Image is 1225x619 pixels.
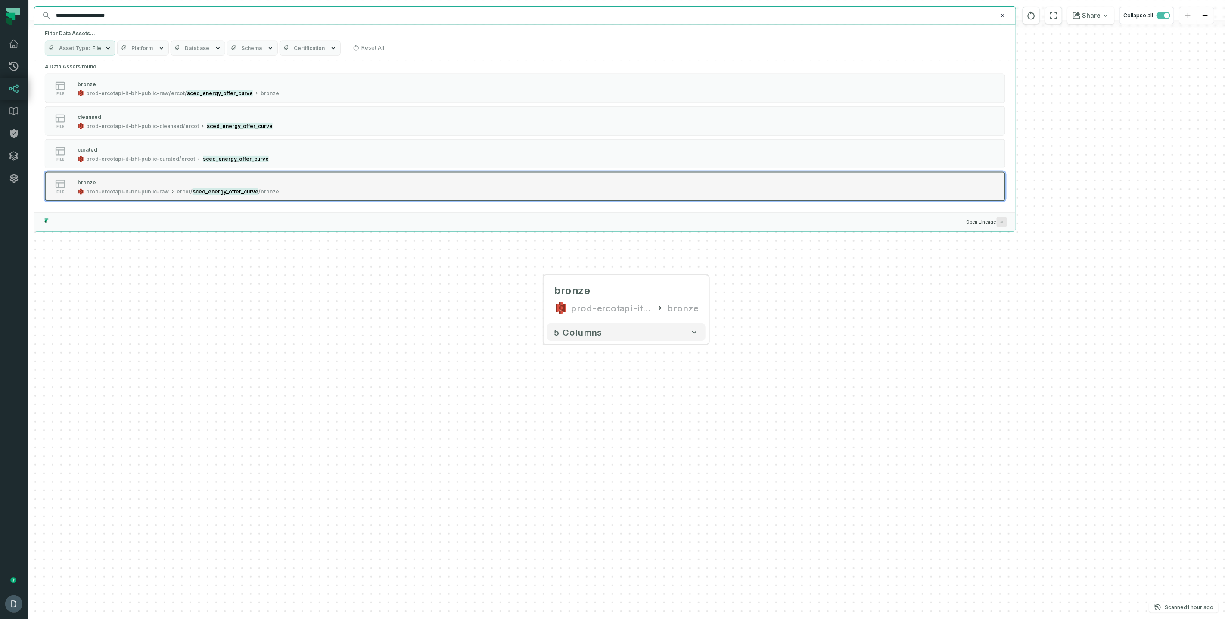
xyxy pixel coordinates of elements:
button: fileprod-ercotapi-it-bhl-public-cleansed/ercotsced_energy_offer_curve [45,106,1005,136]
span: Open Lineage [966,217,1007,227]
button: zoom out [1197,7,1214,24]
span: File [92,45,101,52]
mark: sced_energy_offer_curve [187,90,253,97]
button: fileprod-ercotapi-it-bhl-public-raw/ercot/sced_energy_offer_curvebronze [45,74,1005,103]
button: Share [1067,7,1114,24]
button: Reset All [349,41,388,55]
div: bronze [78,179,96,185]
div: Suggestions [34,61,1016,212]
img: avatar of Daniel Lahyani [5,595,22,613]
span: 5 columns [554,327,602,337]
span: Press ↵ to add a new Data Asset to the graph [997,217,1007,227]
span: file [56,190,64,194]
div: Tooltip anchor [9,576,17,584]
relative-time: Sep 28, 2025, 9:01 AM GMT+3 [1187,604,1213,610]
span: Certification [294,45,325,52]
span: Asset Type [59,45,90,52]
span: prod-ercotapi-it-bhl-public-raw/erc [86,90,180,97]
span: Platform [131,45,153,52]
button: Platform [117,41,169,56]
button: fileprod-ercotapi-it-bhl-public-curated/ercotsced_energy_offer_curve [45,139,1005,168]
span: ot/ [180,90,187,97]
span: ot/ [185,188,193,195]
div: prod-ercotapi-it-bhl-public-raw [86,188,169,195]
span: file [56,92,64,96]
button: Asset TypeFile [45,41,115,56]
span: erc [177,188,185,195]
div: prod-ercotapi-it-bhl-public-cleansed/ercot [86,123,199,130]
div: curated [78,146,97,152]
button: Clear search query [998,11,1007,20]
button: Scanned[DATE] 9:01:50 AM [1149,602,1219,613]
span: file [56,124,64,129]
span: /bronze [258,188,279,195]
div: cleansed [78,113,101,120]
div: prod-ercotapi-it-bhl-public-curated/ercot [86,156,195,162]
div: bronze [78,81,96,87]
p: Scanned [1165,603,1213,612]
div: bronze [261,90,279,97]
button: Certification [280,41,341,56]
div: ercot/sced_energy_offer_curve/bronze [177,188,279,195]
div: bronze [668,301,699,315]
mark: sced_energy_offer_curve [203,156,269,162]
mark: sced_energy_offer_curve [207,123,273,130]
mark: sced_energy_offer_curve [193,188,258,195]
div: bronze [554,284,591,298]
button: Database [171,41,225,56]
h5: Filter Data Assets... [45,30,1005,37]
div: 4 Data Assets found [45,61,1005,212]
button: Schema [227,41,278,56]
span: Schema [241,45,262,52]
button: fileprod-ercotapi-it-bhl-public-rawercot/sced_energy_offer_curve/bronze [45,172,1005,201]
span: file [56,157,64,162]
div: prod-ercotapi-it-bhl-public-raw/ercot/sced_energy_offer_curve [86,90,253,97]
div: prod-ercotapi-it-bhl-public-raw/ercot/sced_energy_offer_curve [571,301,652,315]
button: Collapse all [1119,7,1174,24]
span: Database [185,45,209,52]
